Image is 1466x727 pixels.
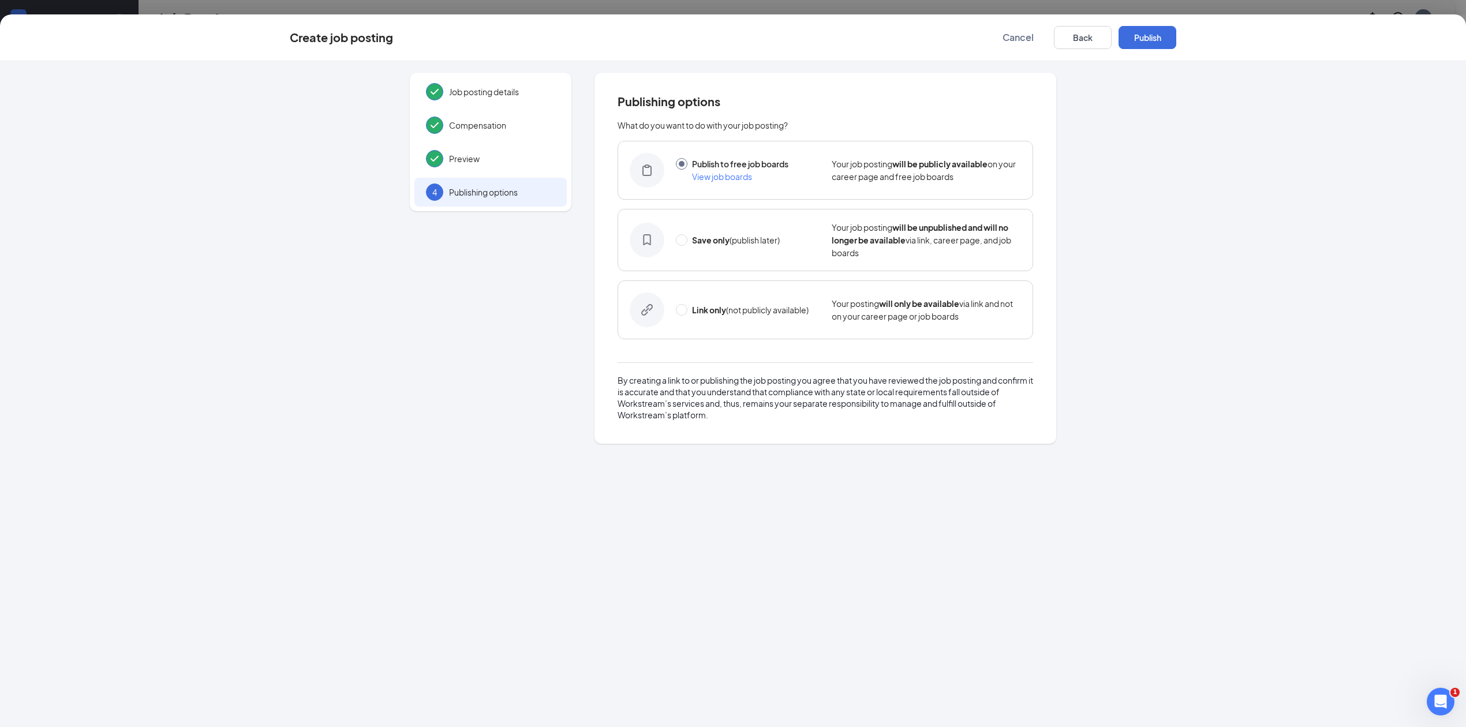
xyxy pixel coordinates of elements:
[449,86,555,98] span: Job posting details
[692,235,780,245] span: (publish later)
[832,222,1008,245] strong: will be unpublished and will no longer be available
[879,298,959,309] strong: will only be available
[290,31,393,44] div: Create job posting
[832,222,1011,258] span: Your job posting via link, career page, and job boards
[428,152,442,166] svg: Checkmark
[692,159,788,169] span: Publish to free job boards
[449,119,555,131] span: Compensation
[641,234,653,246] svg: SaveOnlyIcon
[692,171,752,182] span: View job boards
[892,159,988,169] strong: will be publicly available
[618,96,1033,107] span: Publishing options
[1450,688,1460,697] span: 1
[449,153,555,164] span: Preview
[692,235,730,245] strong: Save only
[618,374,1033,421] div: By creating a link to or publishing the job posting you agree that you have reviewed the job post...
[432,186,437,198] span: 4
[428,118,442,132] svg: Checkmark
[449,186,555,198] span: Publishing options
[618,120,788,130] span: What do you want to do with your job posting?
[428,85,442,99] svg: Checkmark
[641,164,653,176] svg: BoardIcon
[692,305,809,315] span: (not publicly available)
[1427,688,1454,715] iframe: Intercom live chat
[1054,26,1112,49] button: Back
[989,26,1047,49] button: Cancel
[832,159,1016,182] span: Your job posting on your career page and free job boards
[1119,26,1176,49] button: Publish
[692,305,726,315] strong: Link only
[1003,32,1034,43] span: Cancel
[641,304,653,316] svg: LinkOnlyIcon
[832,298,1013,321] span: Your posting via link and not on your career page or job boards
